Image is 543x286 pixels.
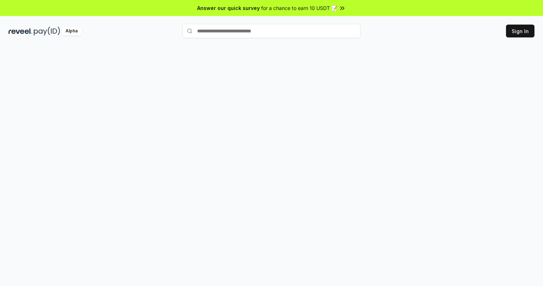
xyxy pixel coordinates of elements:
img: pay_id [34,27,60,36]
div: Alpha [62,27,81,36]
span: for a chance to earn 10 USDT 📝 [261,4,337,12]
img: reveel_dark [9,27,32,36]
button: Sign In [506,25,534,37]
span: Answer our quick survey [197,4,260,12]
